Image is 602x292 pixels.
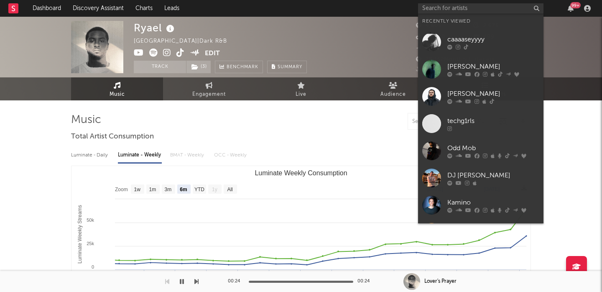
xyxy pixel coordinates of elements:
[416,67,466,72] span: Jump Score: 80.0
[418,137,543,164] a: Odd Mob
[408,118,496,125] input: Search by song name or URL
[205,49,220,59] button: Edit
[447,197,539,207] div: Kamino
[255,77,347,100] a: Live
[418,56,543,83] a: [PERSON_NAME]
[255,169,347,177] text: Luminate Weekly Consumption
[416,23,441,28] span: 4,505
[278,65,302,69] span: Summary
[165,187,172,192] text: 3m
[418,83,543,110] a: [PERSON_NAME]
[71,148,110,162] div: Luminate - Daily
[186,61,211,73] button: (3)
[418,164,543,192] a: DJ [PERSON_NAME]
[447,143,539,153] div: Odd Mob
[418,192,543,219] a: Kamino
[134,187,141,192] text: 1w
[115,187,128,192] text: Zoom
[296,90,306,100] span: Live
[347,77,439,100] a: Audience
[110,90,125,100] span: Music
[215,61,263,73] a: Benchmark
[71,77,163,100] a: Music
[77,205,83,264] text: Luminate Weekly Streams
[118,148,162,162] div: Luminate - Weekly
[134,61,186,73] button: Track
[212,187,217,192] text: 1y
[418,3,543,14] input: Search for artists
[134,36,237,46] div: [GEOGRAPHIC_DATA] | Dark R&B
[422,16,539,26] div: Recently Viewed
[357,277,374,287] div: 00:24
[416,46,436,51] span: 165
[447,61,539,72] div: [PERSON_NAME]
[447,116,539,126] div: techg1rls
[149,187,156,192] text: 1m
[447,170,539,180] div: DJ [PERSON_NAME]
[568,5,574,12] button: 99+
[418,28,543,56] a: caaaaseyyyy
[163,77,255,100] a: Engagement
[71,132,154,142] span: Total Artist Consumption
[194,187,204,192] text: YTD
[447,34,539,44] div: caaaaseyyyy
[418,219,543,246] a: [PERSON_NAME]
[87,241,94,246] text: 25k
[180,187,187,192] text: 6m
[92,264,94,269] text: 0
[227,62,258,72] span: Benchmark
[418,110,543,137] a: techg1rls
[134,21,176,35] div: Ryael
[570,2,581,8] div: 99 +
[228,277,245,287] div: 00:24
[424,278,457,285] div: Lover's Prayer
[87,218,94,223] text: 50k
[186,61,211,73] span: ( 3 )
[380,90,406,100] span: Audience
[416,57,495,62] span: 78,152 Monthly Listeners
[227,187,232,192] text: All
[267,61,307,73] button: Summary
[192,90,226,100] span: Engagement
[416,34,445,40] span: 18,400
[447,89,539,99] div: [PERSON_NAME]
